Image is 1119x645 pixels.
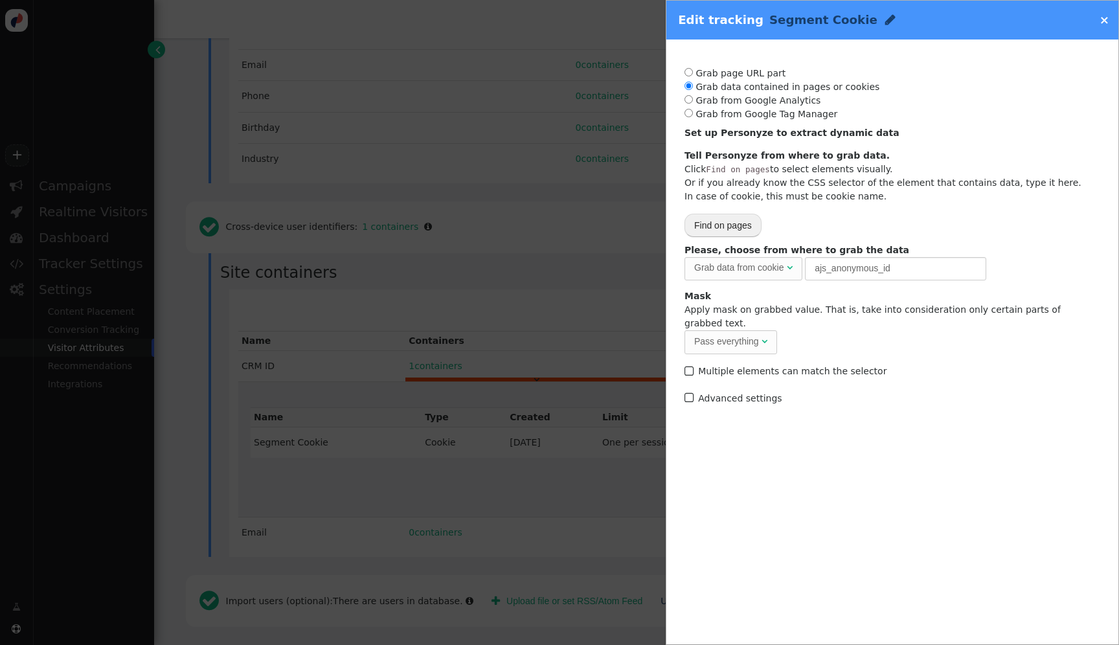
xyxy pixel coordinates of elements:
[684,80,1100,94] li: Grab data contained in pages or cookies
[684,150,890,161] b: Tell Personyze from where to grab data.
[684,389,696,407] span: 
[684,128,899,138] b: Set up Personyze to extract dynamic data
[885,14,896,26] span: 
[694,261,784,275] div: Grab data from cookie
[684,214,762,237] button: Find on pages
[684,363,696,380] span: 
[787,263,793,272] span: 
[684,393,782,403] label: Advanced settings
[684,366,887,376] label: Multiple elements can match the selector
[684,107,1100,121] li: Grab from Google Tag Manager
[769,13,877,27] span: Segment Cookie
[684,245,909,255] b: Please, choose from where to grab the data
[684,291,711,301] b: Mask
[694,335,759,348] div: Pass everything
[684,289,1100,354] div: Apply mask on grabbed value. That is, take into consideration only certain parts of grabbed text.
[684,149,1081,203] p: Click to select elements visually. Or if you already know the CSS selector of the element that co...
[684,94,1100,107] li: Grab from Google Analytics
[762,337,767,346] span: 
[1100,13,1109,27] a: ×
[805,257,986,280] input: Name of the cookie
[684,67,1100,80] li: Grab page URL part
[706,164,770,174] tt: Find on pages
[678,11,896,28] div: Edit tracking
